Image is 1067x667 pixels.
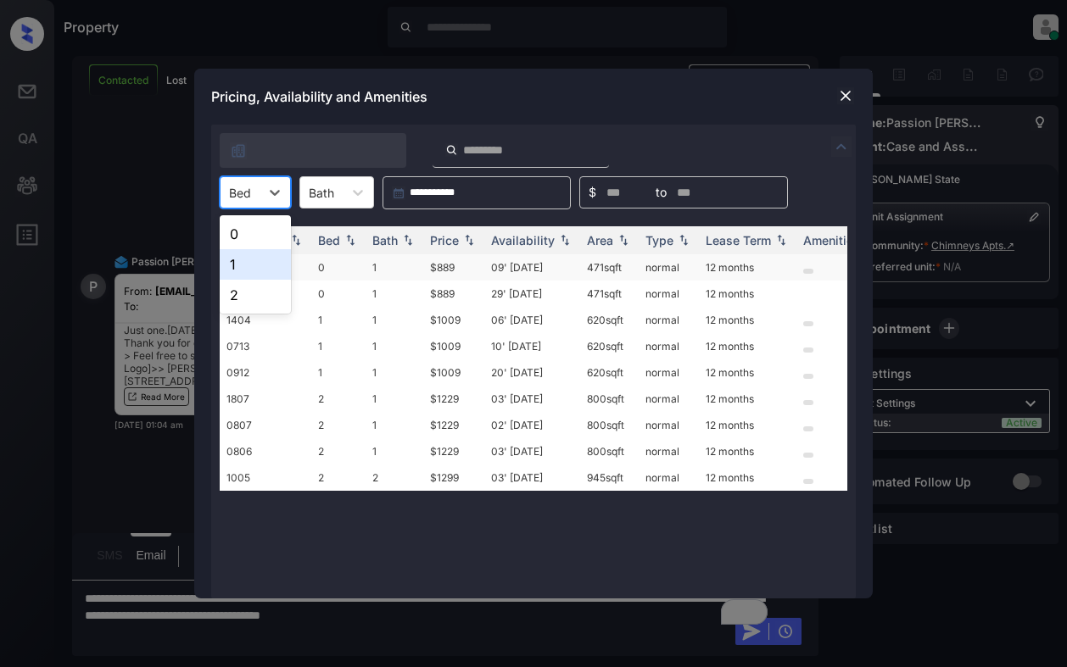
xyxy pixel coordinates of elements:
td: $889 [423,281,484,307]
img: icon-zuma [445,142,458,158]
div: Area [587,233,613,247]
td: 12 months [699,386,796,412]
td: 620 sqft [580,307,639,333]
td: 471 sqft [580,281,639,307]
td: 1404 [220,307,311,333]
td: normal [639,464,699,491]
img: sorting [675,235,692,247]
td: 03' [DATE] [484,438,580,464]
div: 1 [220,249,291,280]
div: Pricing, Availability and Amenities [194,69,873,125]
td: normal [639,281,699,307]
td: 12 months [699,333,796,359]
td: normal [639,333,699,359]
td: 1 [311,333,366,359]
img: sorting [615,235,632,247]
td: 2 [311,438,366,464]
td: 09' [DATE] [484,254,580,281]
td: 03' [DATE] [484,464,580,491]
img: icon-zuma [831,136,852,157]
div: Price [430,233,459,247]
td: normal [639,438,699,464]
td: 2 [311,412,366,438]
td: $1299 [423,464,484,491]
td: 12 months [699,254,796,281]
img: sorting [342,235,359,247]
td: 620 sqft [580,333,639,359]
td: 0806 [220,438,311,464]
td: 12 months [699,438,796,464]
td: 800 sqft [580,438,639,464]
div: Amenities [803,233,860,247]
span: $ [589,183,596,202]
td: 12 months [699,281,796,307]
td: 1 [366,412,423,438]
td: $1009 [423,307,484,333]
td: 800 sqft [580,412,639,438]
div: Bed [318,233,340,247]
td: 1807 [220,386,311,412]
td: 03' [DATE] [484,386,580,412]
td: 29' [DATE] [484,281,580,307]
td: 1 [311,359,366,386]
td: 02' [DATE] [484,412,580,438]
td: 10' [DATE] [484,333,580,359]
div: 2 [220,280,291,310]
img: sorting [399,235,416,247]
img: sorting [773,235,790,247]
td: 0 [311,281,366,307]
img: close [837,87,854,104]
img: sorting [288,235,304,247]
div: Availability [491,233,555,247]
td: normal [639,254,699,281]
div: Type [645,233,673,247]
td: normal [639,307,699,333]
td: 0713 [220,333,311,359]
td: $1229 [423,412,484,438]
td: $1009 [423,333,484,359]
td: 1005 [220,464,311,491]
td: 12 months [699,359,796,386]
td: 1 [366,438,423,464]
td: $1009 [423,359,484,386]
td: 0807 [220,412,311,438]
img: sorting [461,235,478,247]
img: sorting [556,235,573,247]
td: $1229 [423,438,484,464]
td: 20' [DATE] [484,359,580,386]
td: 1 [366,254,423,281]
td: 1 [366,386,423,412]
td: 2 [311,386,366,412]
td: 1 [366,359,423,386]
td: $889 [423,254,484,281]
div: Bath [372,233,398,247]
div: Lease Term [706,233,771,247]
td: $1229 [423,386,484,412]
td: 1 [366,333,423,359]
td: normal [639,386,699,412]
td: 620 sqft [580,359,639,386]
td: 1 [366,281,423,307]
td: 12 months [699,412,796,438]
td: 06' [DATE] [484,307,580,333]
td: 1 [366,307,423,333]
div: 0 [220,219,291,249]
td: 0912 [220,359,311,386]
td: 12 months [699,464,796,491]
td: 2 [366,464,423,491]
td: normal [639,359,699,386]
td: 800 sqft [580,386,639,412]
td: normal [639,412,699,438]
td: 1 [311,307,366,333]
td: 0 [311,254,366,281]
td: 471 sqft [580,254,639,281]
span: to [656,183,667,202]
td: 2 [311,464,366,491]
td: 945 sqft [580,464,639,491]
td: 12 months [699,307,796,333]
img: icon-zuma [230,142,247,159]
